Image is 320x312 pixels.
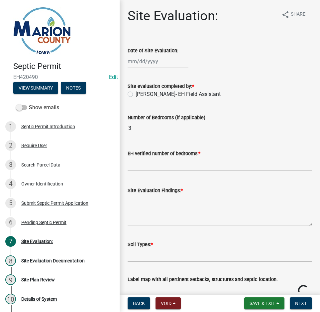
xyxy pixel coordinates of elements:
div: Septic Permit Introduction [21,124,75,129]
div: Owner Identification [21,181,63,186]
button: shareShare [276,8,311,21]
div: 2 [5,140,16,151]
label: Site Evaluation Findings: [128,188,183,193]
label: EH verified number of bedrooms: [128,152,200,156]
wm-modal-confirm: Summary [13,86,58,91]
div: Submit Septic Permit Application [21,201,88,205]
h1: Site Evaluation: [128,8,218,24]
button: Void [156,297,181,309]
div: 1 [5,121,16,132]
button: Save & Exit [244,297,284,309]
div: 4 [5,178,16,189]
span: EH420490 [13,74,106,80]
button: View Summary [13,82,58,94]
wm-modal-confirm: Notes [61,86,86,91]
div: Site Evaluation Documentation [21,258,85,263]
span: Void [161,301,171,306]
div: 10 [5,294,16,304]
div: Pending Septic Permit [21,220,66,225]
label: Soil Types: [128,242,153,247]
div: 7 [5,236,16,247]
button: Notes [61,82,86,94]
span: Share [291,11,305,19]
div: Search Parcel Data [21,162,60,167]
div: 9 [5,274,16,285]
input: mm/dd/yyyy [128,55,188,68]
div: Site Evaluation: [21,239,53,244]
label: Show emails [16,104,59,112]
wm-modal-confirm: Edit Application Number [109,74,118,80]
div: Require User [21,143,47,148]
label: Number of Bedrooms (if applicable) [128,116,205,120]
div: Details of System [21,297,57,301]
a: Edit [109,74,118,80]
label: Label map with all pertinent setbacks, structures and septic location. [128,277,278,282]
label: Date of Site Evaluation: [128,49,178,53]
button: Back [128,297,150,309]
label: [PERSON_NAME]- EH Field Assistant [136,90,221,98]
div: 6 [5,217,16,228]
i: share [281,11,289,19]
img: Marion County, Iowa [13,7,71,55]
button: Next [290,297,312,309]
span: Back [133,301,145,306]
div: 5 [5,198,16,208]
span: Save & Exit [250,301,275,306]
div: 3 [5,159,16,170]
div: 8 [5,255,16,266]
span: Next [295,301,307,306]
h4: Septic Permit [13,62,114,71]
label: Site evaluation completed by: [128,84,194,89]
div: Site Plan Review [21,277,55,282]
